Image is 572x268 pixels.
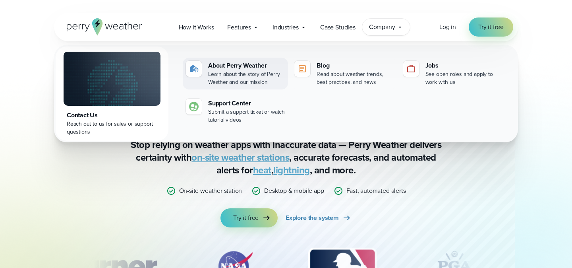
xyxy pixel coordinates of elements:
[67,111,157,120] div: Contact Us
[179,186,242,196] p: On-site weather station
[208,61,285,70] div: About Perry Weather
[346,186,406,196] p: Fast, automated alerts
[439,22,456,32] a: Log in
[253,163,271,177] a: heat
[127,138,445,177] p: Stop relying on weather apps with inaccurate data — Perry Weather delivers certainty with , accur...
[320,23,356,32] span: Case Studies
[291,58,396,89] a: Blog Read about weather trends, best practices, and news
[179,23,214,32] span: How it Works
[183,58,288,89] a: About Perry Weather Learn about the story of Perry Weather and our mission
[469,17,513,37] a: Try it free
[67,120,157,136] div: Reach out to us for sales or support questions
[183,95,288,127] a: Support Center Submit a support ticket or watch tutorial videos
[56,47,168,141] a: Contact Us Reach out to us for sales or support questions
[406,64,416,74] img: jobs-icon-1.svg
[227,23,251,32] span: Features
[233,213,259,223] span: Try it free
[313,19,362,35] a: Case Studies
[298,64,307,74] img: blog-icon.svg
[273,163,310,177] a: lightning
[191,150,289,165] a: on-site weather stations
[208,99,285,108] div: Support Center
[317,61,393,70] div: Blog
[208,108,285,124] div: Submit a support ticket or watch tutorial videos
[272,23,299,32] span: Industries
[286,213,339,223] span: Explore the system
[369,22,395,32] span: Company
[400,58,505,89] a: Jobs See open roles and apply to work with us
[425,61,502,70] div: Jobs
[189,102,199,111] img: contact-icon.svg
[220,208,278,227] a: Try it free
[425,70,502,86] div: See open roles and apply to work with us
[317,70,393,86] div: Read about weather trends, best practices, and news
[478,22,504,32] span: Try it free
[172,19,221,35] a: How it Works
[264,186,324,196] p: Desktop & mobile app
[189,64,199,74] img: about-icon.svg
[439,22,456,31] span: Log in
[208,70,285,86] div: Learn about the story of Perry Weather and our mission
[286,208,352,227] a: Explore the system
